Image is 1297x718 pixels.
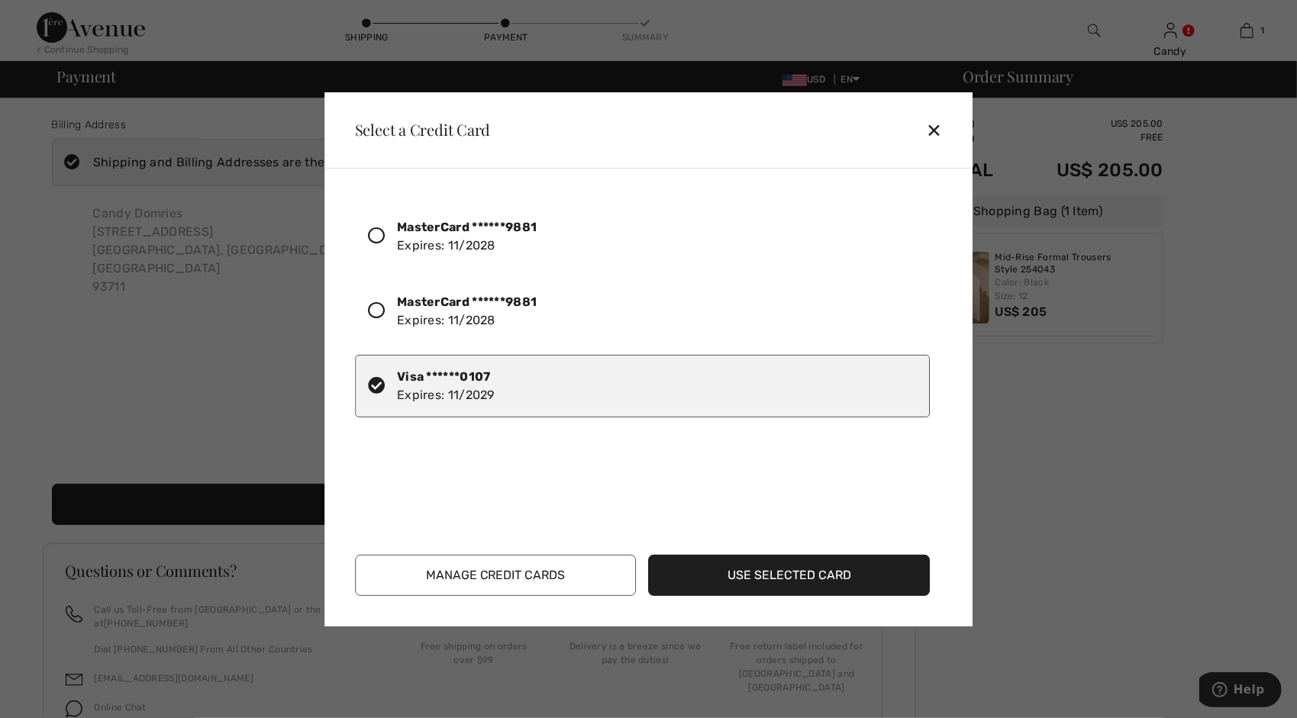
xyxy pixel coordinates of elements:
button: Manage Credit Cards [355,555,637,596]
div: Expires: 11/2028 [397,293,537,330]
button: Use Selected Card [649,555,931,596]
div: Select a Credit Card [343,122,491,137]
div: Expires: 11/2029 [397,368,495,404]
div: ✕ [926,114,954,146]
div: Expires: 11/2028 [397,218,537,255]
span: Help [34,11,66,24]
